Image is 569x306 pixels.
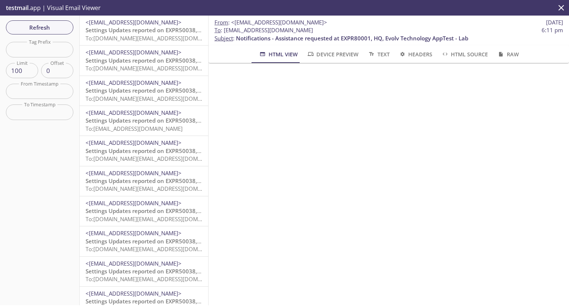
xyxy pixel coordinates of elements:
[86,19,182,26] span: <[EMAIL_ADDRESS][DOMAIN_NAME]>
[497,50,519,59] span: Raw
[86,125,183,132] span: To: [EMAIL_ADDRESS][DOMAIN_NAME]
[214,19,327,26] span: :
[80,16,208,45] div: <[EMAIL_ADDRESS][DOMAIN_NAME]>Settings Updates reported on EXPR50038, null, Evolv Technology AppT...
[214,26,563,42] p: :
[86,95,226,102] span: To: [DOMAIN_NAME][EMAIL_ADDRESS][DOMAIN_NAME]
[86,207,345,214] span: Settings Updates reported on EXPR50038, null, Evolv Technology AppTest - Lab at [DATE] 12:45:12
[12,23,67,32] span: Refresh
[80,166,208,196] div: <[EMAIL_ADDRESS][DOMAIN_NAME]>Settings Updates reported on EXPR50038, null, Evolv Technology AppT...
[86,185,226,192] span: To: [DOMAIN_NAME][EMAIL_ADDRESS][DOMAIN_NAME]
[80,136,208,166] div: <[EMAIL_ADDRESS][DOMAIN_NAME]>Settings Updates reported on EXPR50038, null, Evolv Technology AppT...
[86,117,345,124] span: Settings Updates reported on EXPR50038, null, Evolv Technology AppTest - Lab at [DATE] 12:45:30
[6,4,29,12] span: testmail
[214,26,221,34] span: To
[86,26,345,34] span: Settings Updates reported on EXPR50038, null, Evolv Technology AppTest - Lab at [DATE] 12:45:30
[86,147,345,154] span: Settings Updates reported on EXPR50038, null, Evolv Technology AppTest - Lab at [DATE] 12:45:30
[546,19,563,26] span: [DATE]
[86,245,226,253] span: To: [DOMAIN_NAME][EMAIL_ADDRESS][DOMAIN_NAME]
[86,275,226,283] span: To: [DOMAIN_NAME][EMAIL_ADDRESS][DOMAIN_NAME]
[236,34,468,42] span: Notifications - Assistance requested at EXPR80001, HQ, Evolv Technology AppTest - Lab
[367,50,389,59] span: Text
[86,215,226,223] span: To: [DOMAIN_NAME][EMAIL_ADDRESS][DOMAIN_NAME]
[80,46,208,75] div: <[EMAIL_ADDRESS][DOMAIN_NAME]>Settings Updates reported on EXPR50038, null, Evolv Technology AppT...
[307,50,359,59] span: Device Preview
[86,87,345,94] span: Settings Updates reported on EXPR50038, null, Evolv Technology AppTest - Lab at [DATE] 12:45:30
[259,50,297,59] span: HTML View
[86,155,226,162] span: To: [DOMAIN_NAME][EMAIL_ADDRESS][DOMAIN_NAME]
[86,64,226,72] span: To: [DOMAIN_NAME][EMAIL_ADDRESS][DOMAIN_NAME]
[399,50,432,59] span: Headers
[80,76,208,106] div: <[EMAIL_ADDRESS][DOMAIN_NAME]>Settings Updates reported on EXPR50038, null, Evolv Technology AppT...
[80,226,208,256] div: <[EMAIL_ADDRESS][DOMAIN_NAME]>Settings Updates reported on EXPR50038, null, Evolv Technology AppT...
[86,260,182,267] span: <[EMAIL_ADDRESS][DOMAIN_NAME]>
[86,267,345,275] span: Settings Updates reported on EXPR50038, null, Evolv Technology AppTest - Lab at [DATE] 12:45:12
[80,257,208,286] div: <[EMAIL_ADDRESS][DOMAIN_NAME]>Settings Updates reported on EXPR50038, null, Evolv Technology AppT...
[441,50,488,59] span: HTML Source
[86,229,182,237] span: <[EMAIL_ADDRESS][DOMAIN_NAME]>
[214,26,313,34] span: : [EMAIL_ADDRESS][DOMAIN_NAME]
[86,199,182,207] span: <[EMAIL_ADDRESS][DOMAIN_NAME]>
[86,57,345,64] span: Settings Updates reported on EXPR50038, null, Evolv Technology AppTest - Lab at [DATE] 12:45:30
[542,26,563,34] span: 6:11 pm
[86,34,226,42] span: To: [DOMAIN_NAME][EMAIL_ADDRESS][DOMAIN_NAME]
[80,196,208,226] div: <[EMAIL_ADDRESS][DOMAIN_NAME]>Settings Updates reported on EXPR50038, null, Evolv Technology AppT...
[86,79,182,86] span: <[EMAIL_ADDRESS][DOMAIN_NAME]>
[6,20,73,34] button: Refresh
[214,34,233,42] span: Subject
[231,19,327,26] span: <[EMAIL_ADDRESS][DOMAIN_NAME]>
[86,290,182,297] span: <[EMAIL_ADDRESS][DOMAIN_NAME]>
[86,297,345,305] span: Settings Updates reported on EXPR50038, null, Evolv Technology AppTest - Lab at [DATE] 12:45:12
[86,109,182,116] span: <[EMAIL_ADDRESS][DOMAIN_NAME]>
[86,177,345,184] span: Settings Updates reported on EXPR50038, null, Evolv Technology AppTest - Lab at [DATE] 12:45:30
[214,19,228,26] span: From
[86,237,345,245] span: Settings Updates reported on EXPR50038, null, Evolv Technology AppTest - Lab at [DATE] 12:45:12
[86,139,182,146] span: <[EMAIL_ADDRESS][DOMAIN_NAME]>
[80,106,208,136] div: <[EMAIL_ADDRESS][DOMAIN_NAME]>Settings Updates reported on EXPR50038, null, Evolv Technology AppT...
[86,49,182,56] span: <[EMAIL_ADDRESS][DOMAIN_NAME]>
[86,169,182,177] span: <[EMAIL_ADDRESS][DOMAIN_NAME]>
